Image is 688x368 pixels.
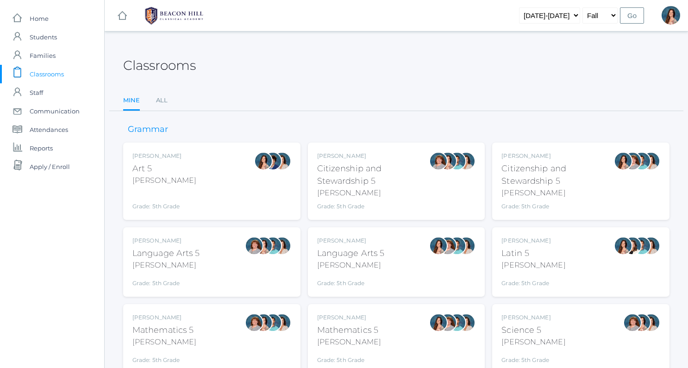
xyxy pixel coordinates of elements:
[317,237,385,245] div: [PERSON_NAME]
[614,152,632,170] div: Rebecca Salazar
[501,202,614,211] div: Grade: 5th Grade
[317,247,385,260] div: Language Arts 5
[501,187,614,199] div: [PERSON_NAME]
[642,313,660,332] div: Cari Burke
[501,337,565,348] div: [PERSON_NAME]
[139,4,209,27] img: 1_BHCALogos-05.png
[123,58,196,73] h2: Classrooms
[132,274,200,287] div: Grade: 5th Grade
[132,190,196,211] div: Grade: 5th Grade
[632,237,651,255] div: Westen Taylor
[30,65,64,83] span: Classrooms
[623,313,642,332] div: Sarah Bence
[263,152,282,170] div: Carolyn Sugimoto
[429,152,448,170] div: Sarah Bence
[501,162,614,187] div: Citizenship and Stewardship 5
[438,237,457,255] div: Sarah Bence
[30,46,56,65] span: Families
[317,202,430,211] div: Grade: 5th Grade
[273,237,291,255] div: Cari Burke
[501,247,565,260] div: Latin 5
[501,260,565,271] div: [PERSON_NAME]
[632,152,651,170] div: Westen Taylor
[156,91,168,110] a: All
[632,313,651,332] div: Rebecca Salazar
[662,6,680,25] div: Rebecca Salazar
[254,237,273,255] div: Rebecca Salazar
[501,237,565,245] div: [PERSON_NAME]
[30,120,68,139] span: Attendances
[448,152,466,170] div: Westen Taylor
[317,313,381,322] div: [PERSON_NAME]
[501,351,565,364] div: Grade: 5th Grade
[245,237,263,255] div: Sarah Bence
[132,237,200,245] div: [PERSON_NAME]
[501,313,565,322] div: [PERSON_NAME]
[429,237,448,255] div: Rebecca Salazar
[317,337,381,348] div: [PERSON_NAME]
[123,125,173,134] h3: Grammar
[30,102,80,120] span: Communication
[317,162,430,187] div: Citizenship and Stewardship 5
[614,237,632,255] div: Rebecca Salazar
[273,152,291,170] div: Cari Burke
[438,313,457,332] div: Sarah Bence
[448,237,466,255] div: Westen Taylor
[317,260,385,271] div: [PERSON_NAME]
[317,152,430,160] div: [PERSON_NAME]
[30,9,49,28] span: Home
[132,324,196,337] div: Mathematics 5
[132,152,196,160] div: [PERSON_NAME]
[132,337,196,348] div: [PERSON_NAME]
[642,237,660,255] div: Cari Burke
[317,187,430,199] div: [PERSON_NAME]
[30,28,57,46] span: Students
[30,139,53,157] span: Reports
[254,313,273,332] div: Rebecca Salazar
[620,7,644,24] input: Go
[457,313,475,332] div: Cari Burke
[132,313,196,322] div: [PERSON_NAME]
[623,152,642,170] div: Sarah Bence
[273,313,291,332] div: Cari Burke
[501,324,565,337] div: Science 5
[448,313,466,332] div: Westen Taylor
[457,152,475,170] div: Cari Burke
[132,351,196,364] div: Grade: 5th Grade
[132,247,200,260] div: Language Arts 5
[317,274,385,287] div: Grade: 5th Grade
[317,324,381,337] div: Mathematics 5
[263,237,282,255] div: Westen Taylor
[30,83,43,102] span: Staff
[429,313,448,332] div: Rebecca Salazar
[263,313,282,332] div: Westen Taylor
[501,274,565,287] div: Grade: 5th Grade
[132,260,200,271] div: [PERSON_NAME]
[132,175,196,186] div: [PERSON_NAME]
[457,237,475,255] div: Cari Burke
[132,162,196,175] div: Art 5
[317,351,381,364] div: Grade: 5th Grade
[623,237,642,255] div: Teresa Deutsch
[254,152,273,170] div: Rebecca Salazar
[642,152,660,170] div: Cari Burke
[438,152,457,170] div: Rebecca Salazar
[123,91,140,111] a: Mine
[245,313,263,332] div: Sarah Bence
[30,157,70,176] span: Apply / Enroll
[501,152,614,160] div: [PERSON_NAME]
